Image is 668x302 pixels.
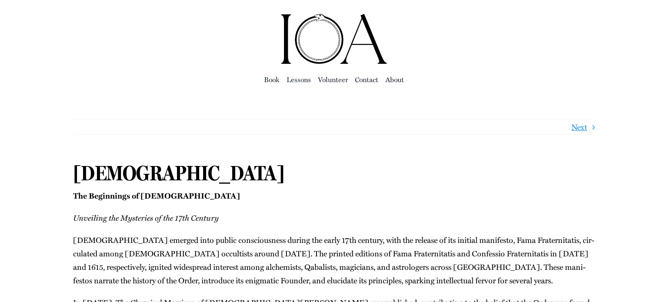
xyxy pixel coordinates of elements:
[385,73,404,86] a: About
[280,13,388,65] img: Institute of Awakening
[73,212,219,223] em: Unveil­ing the Mys­ter­ies of the 17th Century
[287,73,311,86] a: Lessons
[73,65,595,93] nav: Main
[355,73,378,86] a: Con­tact
[73,190,240,201] strong: The Begin­nings of [DEMOGRAPHIC_DATA]
[264,73,280,86] a: Book
[73,161,595,186] h1: [DEMOGRAPHIC_DATA]
[73,233,595,287] p: [DEMOGRAPHIC_DATA] emerged into pub­lic con­scious­ness dur­ing the ear­ly 17th cen­tu­ry, with t...
[318,73,348,86] a: Vol­un­teer
[280,11,388,23] a: ioa-logo
[571,119,587,134] a: Next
